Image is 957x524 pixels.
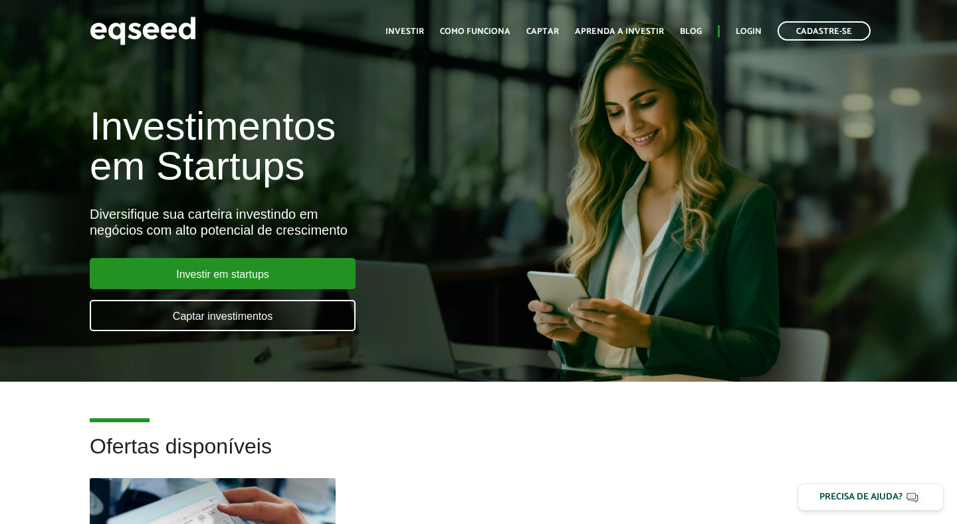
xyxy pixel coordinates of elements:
[90,258,356,289] a: Investir em startups
[736,27,762,36] a: Login
[680,27,702,36] a: Blog
[778,21,871,41] a: Cadastre-se
[90,13,196,49] img: EqSeed
[90,435,867,478] h2: Ofertas disponíveis
[385,27,424,36] a: Investir
[575,27,664,36] a: Aprenda a investir
[90,206,548,238] div: Diversifique sua carteira investindo em negócios com alto potencial de crescimento
[90,300,356,331] a: Captar investimentos
[440,27,510,36] a: Como funciona
[526,27,559,36] a: Captar
[90,106,548,186] h1: Investimentos em Startups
